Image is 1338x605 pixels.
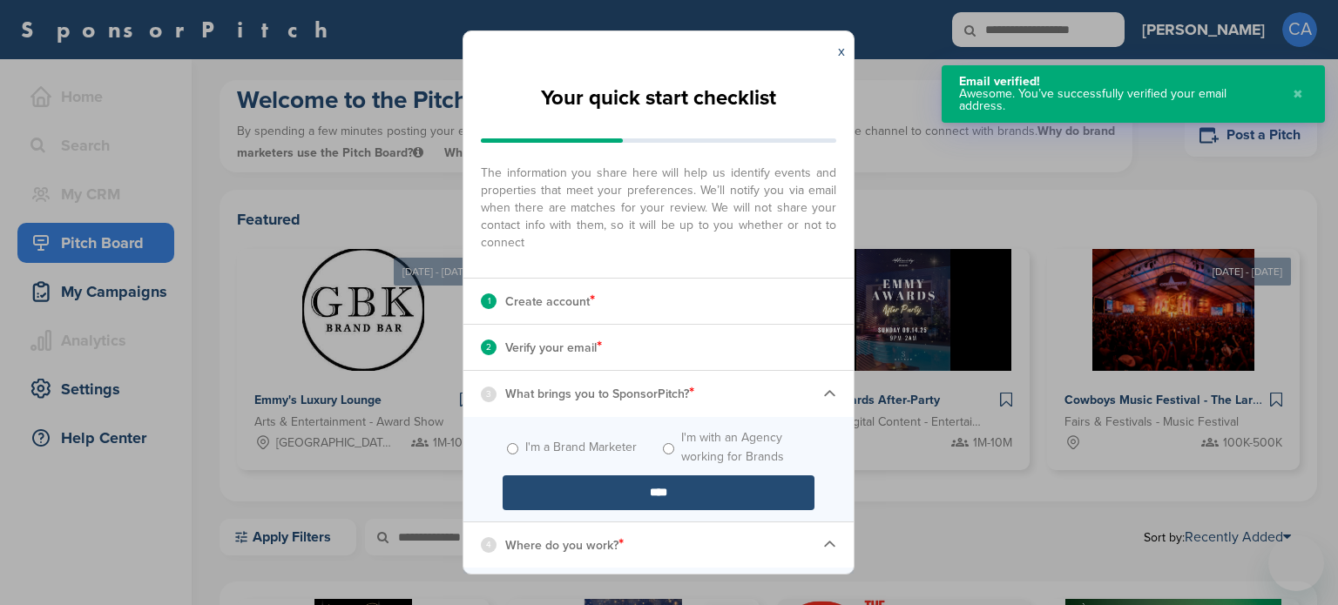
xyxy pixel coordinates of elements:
button: Close [1288,76,1308,112]
iframe: Knop om het berichtenvenster te openen [1268,535,1324,591]
div: 2 [481,339,497,355]
a: x [838,43,845,60]
div: 1 [481,293,497,309]
p: What brings you to SponsorPitch? [505,382,694,405]
div: Email verified! [959,76,1275,88]
div: 4 [481,537,497,553]
span: The information you share here will help us identify events and properties that meet your prefere... [481,156,836,252]
p: Create account [505,290,595,313]
p: Verify your email [505,336,602,359]
img: Checklist arrow 1 [823,387,836,400]
h2: Your quick start checklist [541,79,776,118]
div: 3 [481,387,497,402]
label: I'm a Brand Marketer [525,438,637,457]
p: Where do you work? [505,534,624,556]
img: Checklist arrow 1 [823,538,836,551]
div: Awesome. You’ve successfully verified your email address. [959,88,1275,112]
label: I'm with an Agency working for Brands [681,428,814,467]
